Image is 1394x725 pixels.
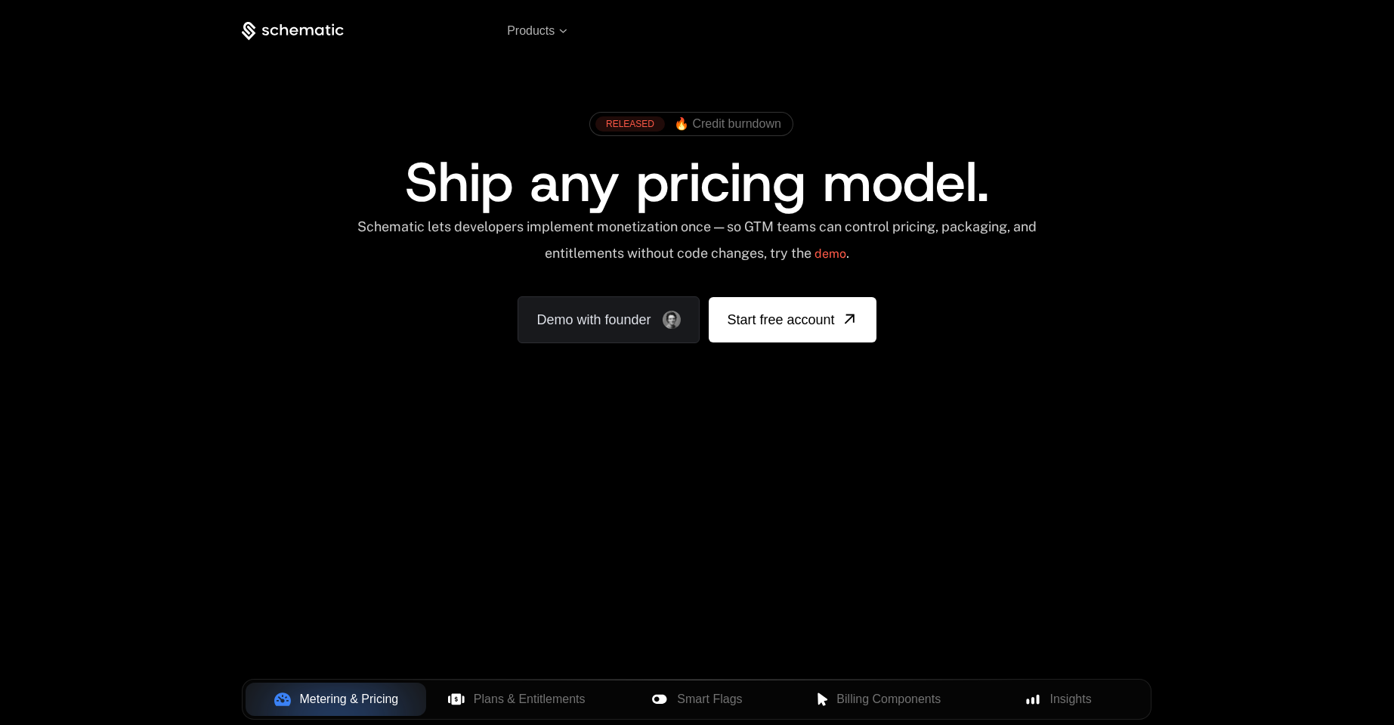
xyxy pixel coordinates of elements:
a: Demo with founder, ,[object Object] [518,296,700,343]
a: [object Object],[object Object] [595,116,781,132]
div: Schematic lets developers implement monetization once — so GTM teams can control pricing, packagi... [356,218,1038,272]
button: Plans & Entitlements [426,683,607,716]
img: Founder [663,311,681,329]
button: Metering & Pricing [246,683,426,716]
span: Insights [1050,690,1092,708]
span: Ship any pricing model. [405,146,989,218]
button: Smart Flags [607,683,787,716]
span: Plans & Entitlements [474,690,586,708]
div: RELEASED [595,116,665,132]
span: Metering & Pricing [300,690,399,708]
span: Smart Flags [677,690,742,708]
button: Insights [968,683,1148,716]
span: Start free account [727,309,834,330]
a: demo [814,236,846,272]
span: Products [507,24,555,38]
span: 🔥 Credit burndown [674,117,781,131]
a: [object Object] [709,297,876,342]
span: Billing Components [836,690,941,708]
button: Billing Components [787,683,968,716]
